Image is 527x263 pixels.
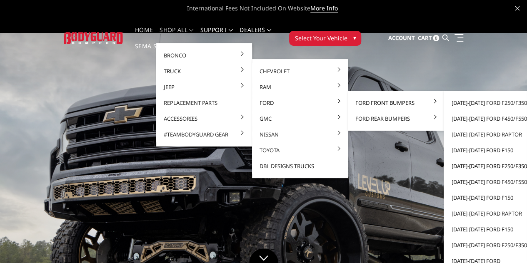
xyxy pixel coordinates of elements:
a: #TeamBodyguard Gear [160,127,249,142]
a: Jeep [160,79,249,95]
a: Replacement Parts [160,95,249,111]
a: Accessories [160,111,249,127]
a: Account [388,27,415,50]
a: DBL Designs Trucks [255,158,345,174]
a: Ford Front Bumpers [351,95,440,111]
a: Home [135,27,153,43]
a: Ford Rear Bumpers [351,111,440,127]
a: Ford [255,95,345,111]
a: Dealers [240,27,271,43]
span: 0 [433,35,439,41]
a: Chevrolet [255,63,345,79]
a: GMC [255,111,345,127]
a: Bronco [160,47,249,63]
span: ▾ [353,33,356,42]
a: SEMA Show [135,43,171,60]
span: Account [388,34,415,42]
a: More Info [310,4,338,12]
a: Click to Down [249,248,278,263]
a: Support [200,27,233,43]
a: shop all [160,27,193,43]
span: Cart [417,34,432,42]
button: Select Your Vehicle [289,31,361,46]
a: Cart 0 [417,27,439,50]
a: Toyota [255,142,345,158]
span: Select Your Vehicle [295,34,347,42]
a: Truck [160,63,249,79]
img: BODYGUARD BUMPERS [64,32,123,44]
a: Nissan [255,127,345,142]
a: Ram [255,79,345,95]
